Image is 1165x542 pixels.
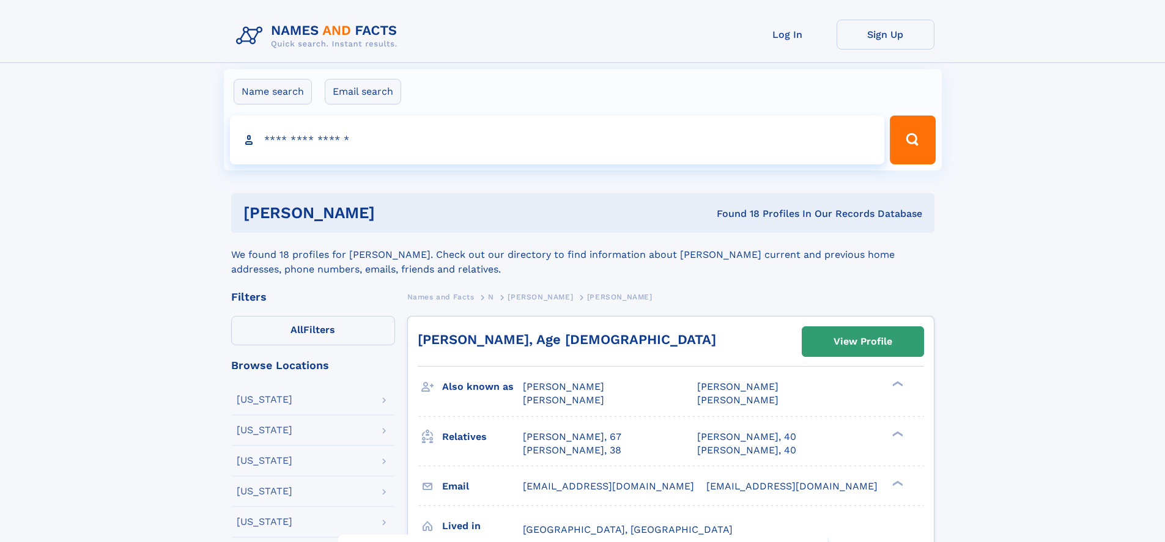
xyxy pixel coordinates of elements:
[889,479,904,487] div: ❯
[697,394,779,406] span: [PERSON_NAME]
[231,20,407,53] img: Logo Names and Facts
[546,207,922,221] div: Found 18 Profiles In Our Records Database
[231,233,934,277] div: We found 18 profiles for [PERSON_NAME]. Check out our directory to find information about [PERSON...
[231,291,395,302] div: Filters
[523,381,604,392] span: [PERSON_NAME]
[418,332,716,347] a: [PERSON_NAME], Age [DEMOGRAPHIC_DATA]
[834,328,892,356] div: View Profile
[237,395,292,405] div: [US_STATE]
[523,444,621,457] a: [PERSON_NAME], 38
[325,79,401,104] label: Email search
[523,430,621,444] a: [PERSON_NAME], 67
[889,430,904,438] div: ❯
[739,20,837,49] a: Log In
[587,293,653,301] span: [PERSON_NAME]
[237,425,292,435] div: [US_STATE]
[237,486,292,496] div: [US_STATE]
[697,444,796,457] a: [PERSON_NAME], 40
[523,394,604,406] span: [PERSON_NAME]
[442,476,523,497] h3: Email
[442,516,523,537] h3: Lived in
[442,427,523,447] h3: Relatives
[231,316,395,345] label: Filters
[234,79,312,104] label: Name search
[230,115,885,164] input: search input
[508,293,573,301] span: [PERSON_NAME]
[802,327,923,356] a: View Profile
[508,289,573,304] a: [PERSON_NAME]
[488,289,494,304] a: N
[237,456,292,466] div: [US_STATE]
[407,289,475,304] a: Names and Facts
[706,480,878,492] span: [EMAIL_ADDRESS][DOMAIN_NAME]
[231,360,395,371] div: Browse Locations
[488,293,494,301] span: N
[290,324,303,335] span: All
[837,20,934,49] a: Sign Up
[237,517,292,527] div: [US_STATE]
[243,205,546,221] h1: [PERSON_NAME]
[442,376,523,397] h3: Also known as
[889,380,904,388] div: ❯
[890,115,935,164] button: Search Button
[523,480,694,492] span: [EMAIL_ADDRESS][DOMAIN_NAME]
[523,524,733,535] span: [GEOGRAPHIC_DATA], [GEOGRAPHIC_DATA]
[697,430,796,444] a: [PERSON_NAME], 40
[697,381,779,392] span: [PERSON_NAME]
